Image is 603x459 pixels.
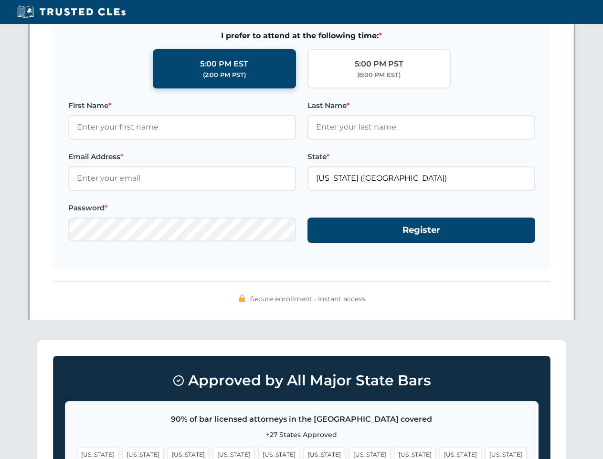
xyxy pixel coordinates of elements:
[77,429,527,440] p: +27 States Approved
[68,30,535,42] span: I prefer to attend at the following time:
[68,151,296,163] label: Email Address
[68,166,296,190] input: Enter your email
[203,70,246,80] div: (2:00 PM PST)
[68,202,296,214] label: Password
[14,5,128,19] img: Trusted CLEs
[355,58,403,70] div: 5:00 PM PST
[238,295,246,302] img: 🔒
[68,100,296,111] label: First Name
[357,70,401,80] div: (8:00 PM EST)
[250,294,365,304] span: Secure enrollment • Instant access
[307,166,535,190] input: Florida (FL)
[307,151,535,163] label: State
[68,115,296,139] input: Enter your first name
[307,115,535,139] input: Enter your last name
[65,368,539,393] h3: Approved by All Major State Bars
[200,58,248,70] div: 5:00 PM EST
[307,218,535,243] button: Register
[307,100,535,111] label: Last Name
[77,413,527,426] p: 90% of bar licensed attorneys in the [GEOGRAPHIC_DATA] covered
